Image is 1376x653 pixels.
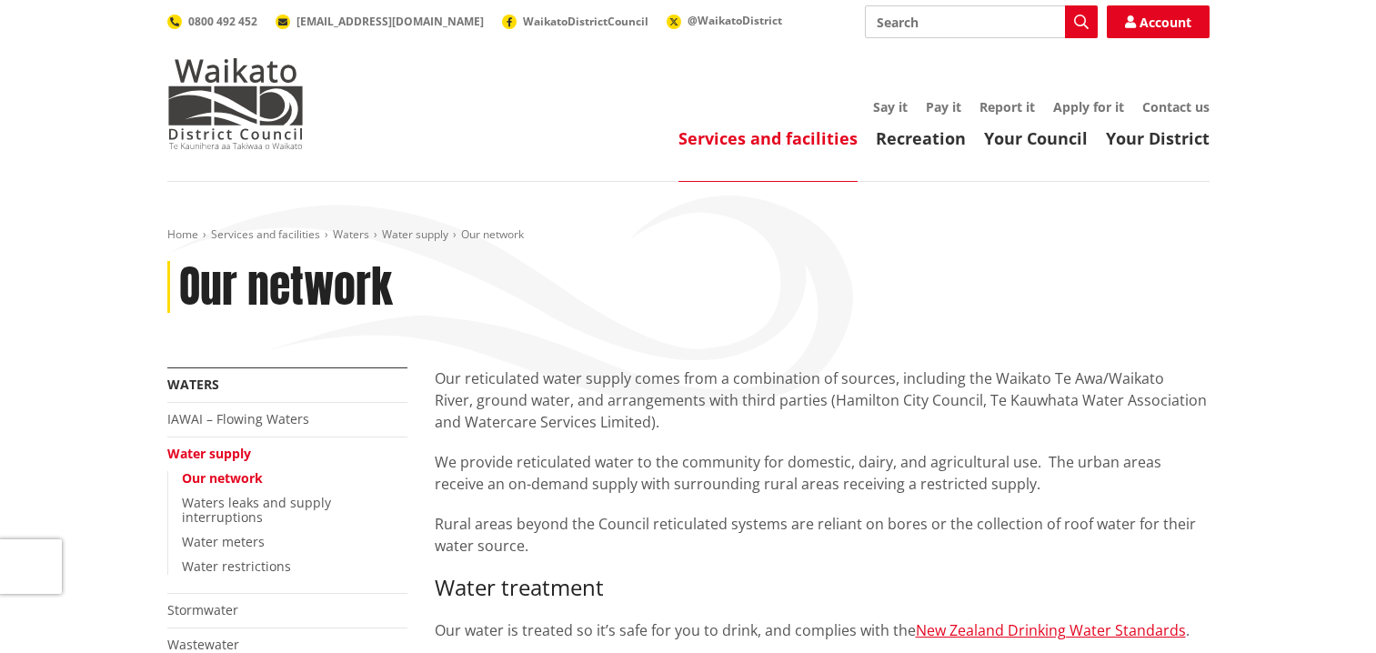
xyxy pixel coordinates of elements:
a: Waters [333,226,369,242]
a: Services and facilities [678,127,858,149]
a: Water meters [182,533,265,550]
a: Say it [873,98,908,116]
a: Water restrictions [182,558,291,575]
span: Our network [461,226,524,242]
a: Contact us [1142,98,1210,116]
a: Apply for it [1053,98,1124,116]
h1: Our network [179,261,393,314]
h3: Water treatment [435,575,1210,601]
a: WaikatoDistrictCouncil [502,14,648,29]
a: Waters leaks and supply interruptions [182,494,331,527]
a: Home [167,226,198,242]
a: Services and facilities [211,226,320,242]
a: 0800 492 452 [167,14,257,29]
p: Rural areas beyond the Council reticulated systems are reliant on bores or the collection of roof... [435,513,1210,557]
a: Account [1107,5,1210,38]
span: WaikatoDistrictCouncil [523,14,648,29]
a: Your Council [984,127,1088,149]
input: Search input [865,5,1098,38]
a: Stormwater [167,601,238,618]
p: We provide reticulated water to the community for domestic, dairy, and agricultural use. The urba... [435,451,1210,495]
iframe: Messenger Launcher [1292,577,1358,642]
a: IAWAI – Flowing Waters [167,410,309,427]
a: [EMAIL_ADDRESS][DOMAIN_NAME] [276,14,484,29]
a: Report it [979,98,1035,116]
p: Our reticulated water supply comes from a combination of sources, including the Waikato Te Awa/Wa... [435,367,1210,433]
a: Water supply [167,445,251,462]
a: Pay it [926,98,961,116]
span: 0800 492 452 [188,14,257,29]
a: Waters [167,376,219,393]
a: Wastewater [167,636,239,653]
a: Your District [1106,127,1210,149]
a: Recreation [876,127,966,149]
a: New Zealand Drinking Water Standards [916,620,1186,640]
a: @WaikatoDistrict [667,13,782,28]
a: Our network [182,469,263,487]
img: Waikato District Council - Te Kaunihera aa Takiwaa o Waikato [167,58,304,149]
nav: breadcrumb [167,227,1210,243]
span: @WaikatoDistrict [688,13,782,28]
span: [EMAIL_ADDRESS][DOMAIN_NAME] [296,14,484,29]
a: Water supply [382,226,448,242]
p: Our water is treated so it’s safe for you to drink, and complies with the . [435,619,1210,641]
